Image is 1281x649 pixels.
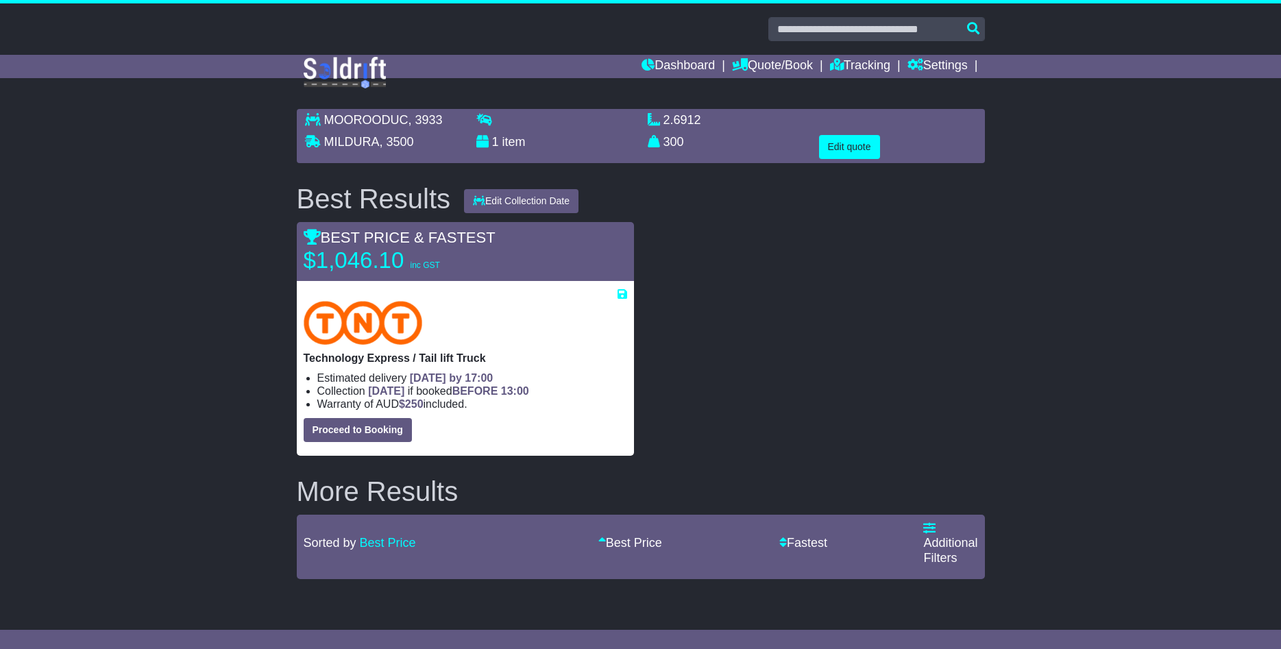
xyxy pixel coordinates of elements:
a: Dashboard [642,55,715,78]
span: , 3500 [380,135,414,149]
a: Best Price [360,536,416,550]
span: $ [399,398,424,410]
button: Proceed to Booking [304,418,412,442]
span: 13:00 [501,385,529,397]
li: Estimated delivery [317,371,627,384]
a: Fastest [779,536,827,550]
a: Additional Filters [923,522,977,565]
a: Best Price [598,536,662,550]
span: [DATE] by 17:00 [410,372,493,384]
p: $1,046.10 [304,247,475,274]
p: Technology Express / Tail lift Truck [304,352,627,365]
span: [DATE] [368,385,404,397]
span: MOOROODUC [324,113,408,127]
span: 250 [405,398,424,410]
span: 300 [663,135,684,149]
span: 2.6912 [663,113,701,127]
span: BEFORE [452,385,498,397]
a: Tracking [830,55,890,78]
li: Collection [317,384,627,397]
span: inc GST [410,260,439,270]
button: Edit quote [819,135,880,159]
span: Sorted by [304,536,356,550]
li: Warranty of AUD included. [317,397,627,411]
img: TNT Domestic: Technology Express / Tail lift Truck [304,301,423,345]
span: MILDURA [324,135,380,149]
a: Settings [907,55,968,78]
span: item [502,135,526,149]
span: 1 [492,135,499,149]
h2: More Results [297,476,985,506]
span: BEST PRICE & FASTEST [304,229,496,246]
div: Best Results [290,184,458,214]
button: Edit Collection Date [464,189,578,213]
span: if booked [368,385,528,397]
a: Quote/Book [732,55,813,78]
span: , 3933 [408,113,443,127]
